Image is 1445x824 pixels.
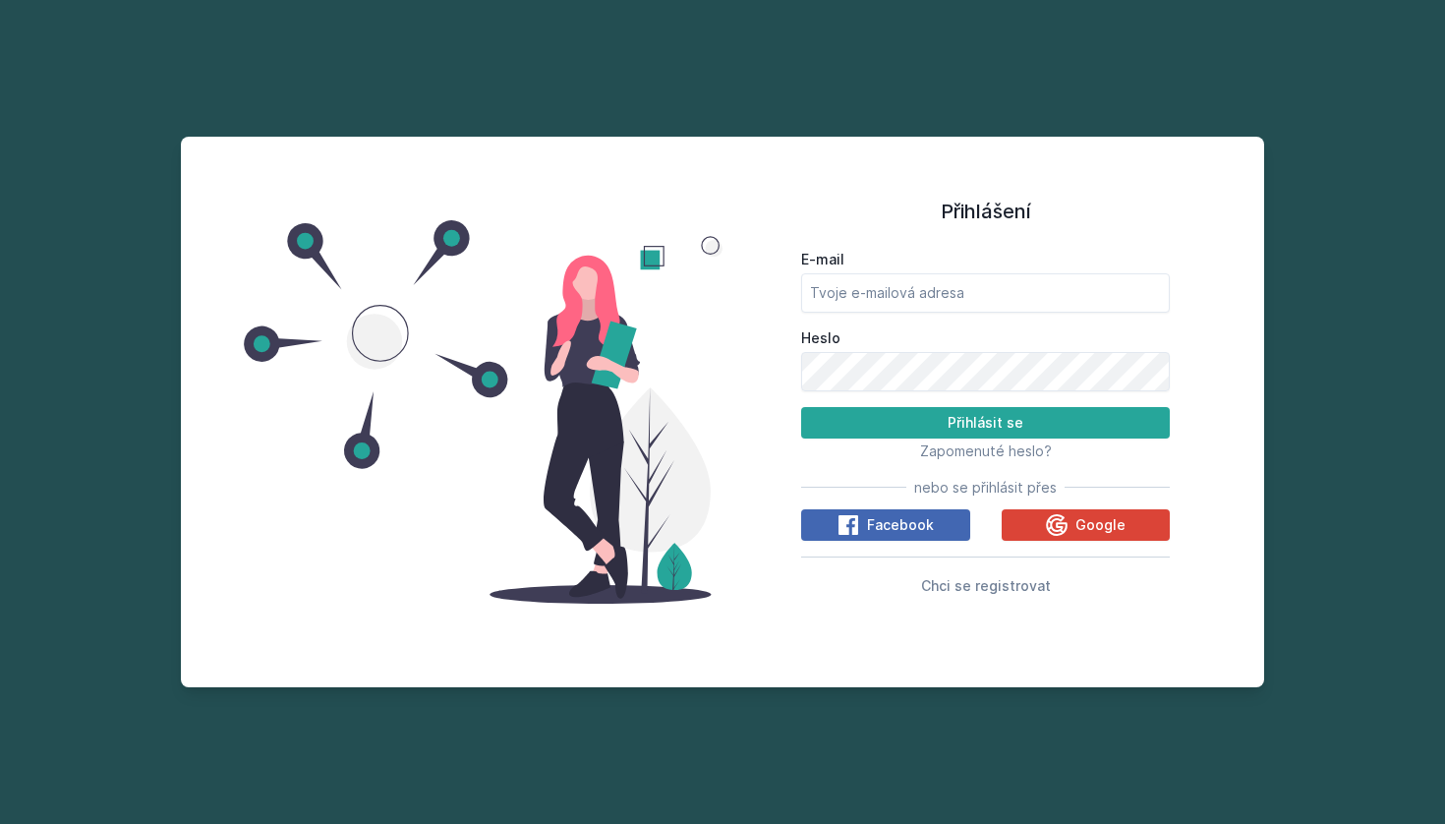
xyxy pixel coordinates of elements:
button: Přihlásit se [801,407,1170,439]
span: nebo se přihlásit přes [914,478,1057,498]
button: Chci se registrovat [921,573,1051,597]
button: Google [1002,509,1171,541]
h1: Přihlášení [801,197,1170,226]
span: Chci se registrovat [921,577,1051,594]
span: Google [1075,515,1126,535]
label: E-mail [801,250,1170,269]
span: Facebook [867,515,934,535]
label: Heslo [801,328,1170,348]
span: Zapomenuté heslo? [920,442,1052,459]
button: Facebook [801,509,970,541]
input: Tvoje e-mailová adresa [801,273,1170,313]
